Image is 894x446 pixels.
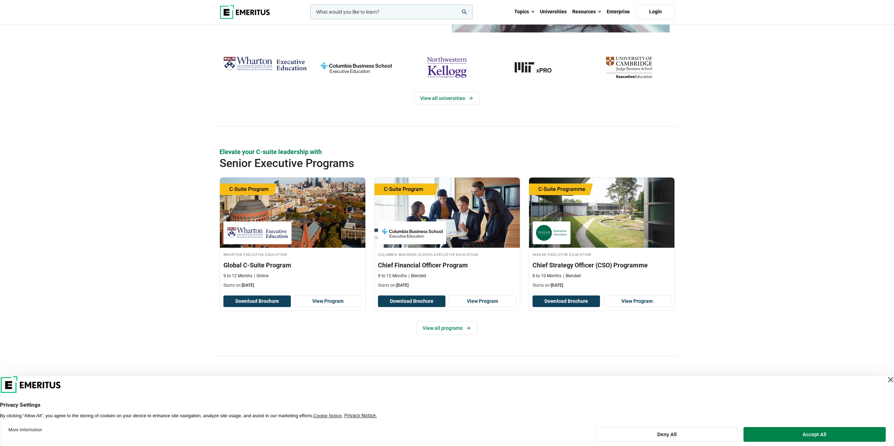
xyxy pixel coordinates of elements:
img: northwestern-kellogg [405,54,489,81]
p: Elevate your C-suite leadership with [220,147,675,156]
img: Chief Financial Officer Program | Online Finance Course [374,178,520,248]
h4: Columbia Business School Executive Education [378,251,516,257]
p: Online [254,273,268,279]
a: MIT-xPRO [496,54,580,81]
p: Starts on: [378,282,516,288]
img: INSEAD Executive Education [536,225,567,241]
p: 9 to 12 Months [378,273,407,279]
a: View Universities [414,92,480,105]
img: Wharton Executive Education [227,225,288,241]
h3: Chief Strategy Officer (CSO) Programme [533,261,671,269]
span: [DATE] [551,283,563,288]
img: Chief Strategy Officer (CSO) Programme | Online Leadership Course [529,178,674,248]
p: Starts on: [223,282,362,288]
a: Leadership Course by INSEAD Executive Education - October 14, 2025 INSEAD Executive Education INS... [529,178,674,292]
button: Download Brochure [223,295,291,307]
img: columbia-business-school [314,54,398,81]
a: View Program [449,295,516,307]
a: Leadership Course by Wharton Executive Education - September 24, 2025 Wharton Executive Education... [220,178,365,292]
img: Columbia Business School Executive Education [381,225,443,241]
button: Download Brochure [533,295,600,307]
a: Finance Course by Columbia Business School Executive Education - September 29, 2025 Columbia Busi... [374,178,520,292]
p: Blended [409,273,426,279]
h4: INSEAD Executive Education [533,251,671,257]
h3: Global C-Suite Program [223,261,362,269]
a: View Program [294,295,362,307]
input: woocommerce-product-search-field-0 [310,5,472,19]
p: 9 to 12 Months [223,273,252,279]
img: Wharton Executive Education [223,54,307,74]
img: Global C-Suite Program | Online Leadership Course [220,178,365,248]
h3: Chief Financial Officer Program [378,261,516,269]
img: cambridge-judge-business-school [587,54,671,81]
h2: Senior Executive Programs [220,156,629,170]
h4: Wharton Executive Education [223,251,362,257]
img: MIT xPRO [496,54,580,81]
p: 8 to 10 Months [533,273,561,279]
p: Blended [563,273,581,279]
p: Starts on: [533,282,671,288]
button: Download Brochure [378,295,445,307]
span: [DATE] [242,283,254,288]
span: [DATE] [396,283,409,288]
a: View Program [603,295,671,307]
a: Login [636,5,675,19]
a: View all programs [417,321,477,335]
